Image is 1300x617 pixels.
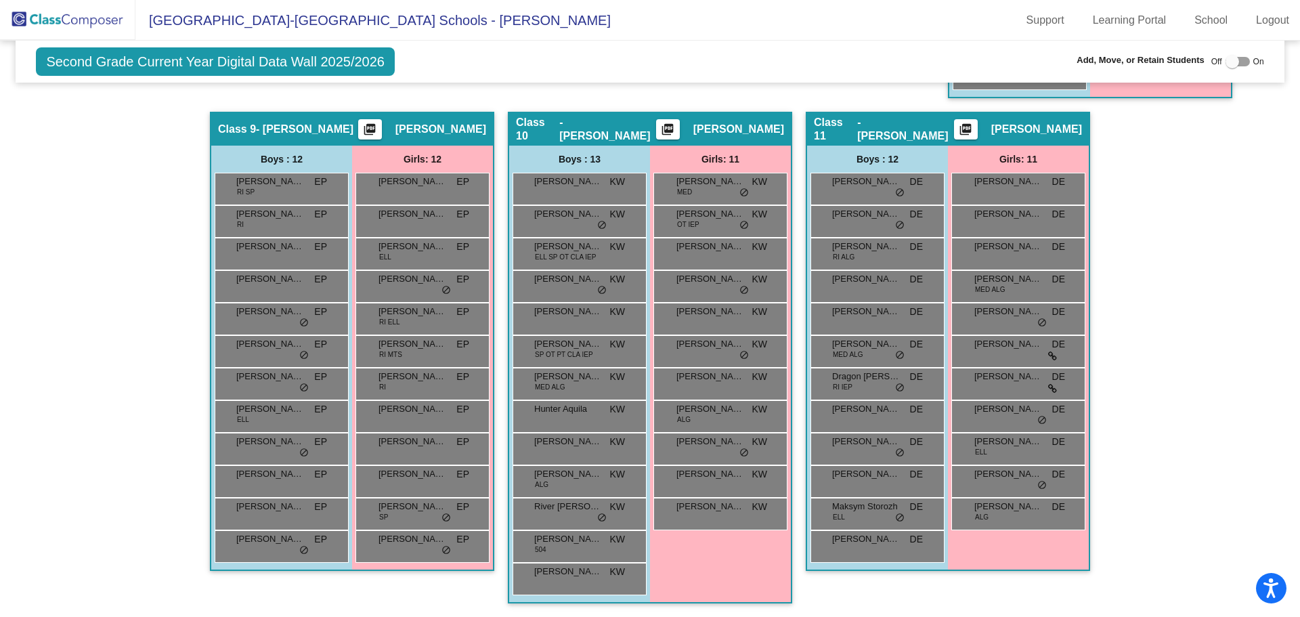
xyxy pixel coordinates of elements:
[910,207,923,221] span: DE
[509,146,650,173] div: Boys : 13
[910,240,923,254] span: DE
[833,252,854,262] span: RI ALG
[739,220,749,231] span: do_not_disturb_alt
[535,480,548,490] span: ALG
[299,383,309,393] span: do_not_disturb_alt
[534,370,602,383] span: [PERSON_NAME]
[237,219,244,230] span: RI
[456,402,469,417] span: EP
[676,175,744,188] span: [PERSON_NAME]
[677,219,699,230] span: OT IEP
[895,448,905,459] span: do_not_disturb_alt
[1184,9,1238,31] a: School
[236,467,304,481] span: [PERSON_NAME]
[659,123,676,142] mat-icon: picture_as_pdf
[752,402,767,417] span: KW
[378,305,446,318] span: [PERSON_NAME]
[948,146,1089,173] div: Girls: 11
[378,240,446,253] span: [PERSON_NAME]
[676,305,744,318] span: [PERSON_NAME]
[609,532,625,547] span: KW
[609,565,625,579] span: KW
[1052,435,1065,449] span: DE
[676,272,744,286] span: [PERSON_NAME]
[135,9,611,31] span: [GEOGRAPHIC_DATA]-[GEOGRAPHIC_DATA] Schools - [PERSON_NAME]
[832,337,900,351] span: [PERSON_NAME]
[534,175,602,188] span: [PERSON_NAME]
[974,175,1042,188] span: [PERSON_NAME]
[1052,337,1065,352] span: DE
[752,240,767,254] span: KW
[752,175,767,189] span: KW
[378,402,446,416] span: [PERSON_NAME]
[378,370,446,383] span: [PERSON_NAME]
[559,116,656,143] span: - [PERSON_NAME]
[441,285,451,296] span: do_not_disturb_alt
[236,370,304,383] span: [PERSON_NAME]
[974,500,1042,513] span: [PERSON_NAME]
[752,435,767,449] span: KW
[857,116,954,143] span: - [PERSON_NAME]
[378,175,446,188] span: [PERSON_NAME]
[314,370,327,384] span: EP
[456,500,469,514] span: EP
[236,272,304,286] span: [PERSON_NAME]
[534,435,602,448] span: [PERSON_NAME]
[974,435,1042,448] span: [PERSON_NAME]
[910,305,923,319] span: DE
[597,513,607,524] span: do_not_disturb_alt
[534,467,602,481] span: [PERSON_NAME]
[910,532,923,547] span: DE
[807,146,948,173] div: Boys : 12
[1052,272,1065,286] span: DE
[974,337,1042,351] span: [PERSON_NAME]
[534,337,602,351] span: [PERSON_NAME]
[833,382,852,392] span: RI IEP
[236,435,304,448] span: [PERSON_NAME]
[609,337,625,352] span: KW
[597,285,607,296] span: do_not_disturb_alt
[379,317,400,327] span: RI ELL
[534,272,602,286] span: [PERSON_NAME]
[609,175,625,189] span: KW
[314,532,327,547] span: EP
[975,284,1005,295] span: MED ALG
[36,47,395,76] span: Second Grade Current Year Digital Data Wall 2025/2026
[974,272,1042,286] span: [PERSON_NAME]
[534,240,602,253] span: [PERSON_NAME]
[676,370,744,383] span: [PERSON_NAME]
[676,500,744,513] span: [PERSON_NAME]
[1052,305,1065,319] span: DE
[299,545,309,556] span: do_not_disturb_alt
[314,175,327,189] span: EP
[974,305,1042,318] span: [PERSON_NAME]
[236,305,304,318] span: [PERSON_NAME]
[1211,56,1222,68] span: Off
[832,272,900,286] span: [PERSON_NAME]
[236,532,304,546] span: [PERSON_NAME]
[832,532,900,546] span: [PERSON_NAME]
[378,500,446,513] span: [PERSON_NAME]
[236,337,304,351] span: [PERSON_NAME]
[609,500,625,514] span: KW
[975,512,989,522] span: ALG
[910,435,923,449] span: DE
[218,123,256,136] span: Class 9
[895,513,905,524] span: do_not_disturb_alt
[314,272,327,286] span: EP
[1016,9,1075,31] a: Support
[456,175,469,189] span: EP
[752,337,767,352] span: KW
[609,240,625,254] span: KW
[236,175,304,188] span: [PERSON_NAME]
[739,350,749,361] span: do_not_disturb_alt
[739,448,749,459] span: do_not_disturb_alt
[314,500,327,514] span: EP
[974,207,1042,221] span: [PERSON_NAME]
[1052,240,1065,254] span: DE
[456,467,469,482] span: EP
[693,123,784,136] span: [PERSON_NAME]
[957,123,974,142] mat-icon: picture_as_pdf
[378,207,446,221] span: [PERSON_NAME]
[739,285,749,296] span: do_not_disturb_alt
